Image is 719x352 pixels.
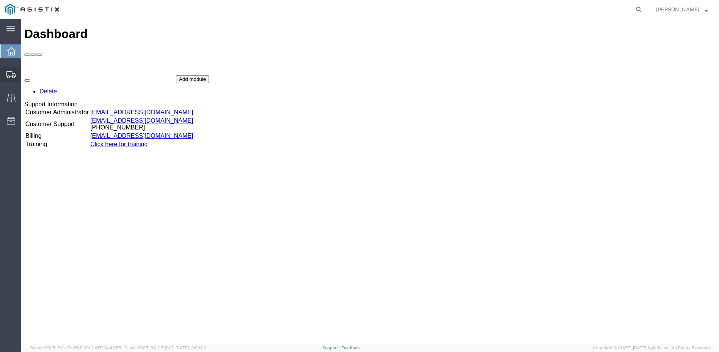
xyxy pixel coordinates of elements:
span: Copyright © [DATE]-[DATE] Agistix Inc., All Rights Reserved [593,345,710,351]
iframe: FS Legacy Container [21,19,719,344]
span: [DATE] 10:20:09 [176,346,206,350]
button: [PERSON_NAME] [656,5,708,14]
a: Feedback [341,346,361,350]
td: Customer Support [4,98,68,112]
span: Dennis Valles [656,5,699,14]
td: Training [4,122,68,129]
a: Click here for training [69,122,126,128]
span: Client: 2025.18.0-27d3021 [124,346,206,350]
a: [EMAIL_ADDRESS][DOMAIN_NAME] [69,90,172,96]
td: Billing [4,113,68,121]
a: [EMAIL_ADDRESS][DOMAIN_NAME] [69,98,172,105]
span: [DATE] 14:43:55 [90,346,121,350]
td: [PHONE_NUMBER] [69,98,172,112]
img: logo [5,4,59,15]
a: [EMAIL_ADDRESS][DOMAIN_NAME] [69,114,172,120]
span: Server: 2025.18.0-c7ad5f513fb [30,346,121,350]
button: Add module [155,56,188,64]
a: Support [322,346,341,350]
